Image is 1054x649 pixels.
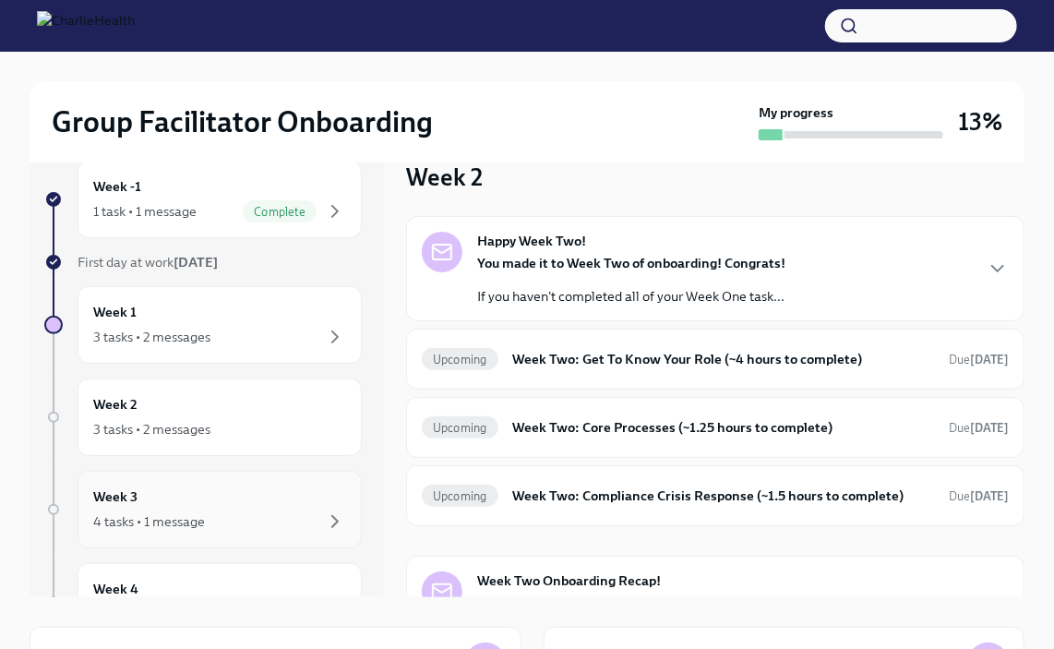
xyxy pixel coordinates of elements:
[422,413,1009,442] a: UpcomingWeek Two: Core Processes (~1.25 hours to complete)Due[DATE]
[93,176,141,197] h6: Week -1
[949,421,1009,435] span: Due
[37,11,135,41] img: CharlieHealth
[93,512,205,531] div: 4 tasks • 1 message
[422,489,498,503] span: Upcoming
[93,328,210,346] div: 3 tasks • 2 messages
[44,471,362,548] a: Week 34 tasks • 1 message
[513,349,934,369] h6: Week Two: Get To Know Your Role (~4 hours to complete)
[422,421,498,435] span: Upcoming
[174,254,218,270] strong: [DATE]
[477,255,785,271] strong: You made it to Week Two of onboarding! Congrats!
[970,353,1009,367] strong: [DATE]
[44,379,362,456] a: Week 23 tasks • 2 messages
[44,286,362,364] a: Week 13 tasks • 2 messages
[44,253,362,271] a: First day at work[DATE]
[93,487,138,507] h6: Week 3
[949,419,1009,437] span: August 25th, 2025 10:00
[477,571,661,590] strong: Week Two Onboarding Recap!
[93,302,137,322] h6: Week 1
[406,161,483,194] h3: Week 2
[44,161,362,238] a: Week -11 task • 1 messageComplete
[477,594,972,631] p: Happy [DATE]! Week Two of Charlie Health onboarding is wrapping up and you've proven to be an ALL...
[422,481,1009,511] a: UpcomingWeek Two: Compliance Crisis Response (~1.5 hours to complete)Due[DATE]
[513,417,934,438] h6: Week Two: Core Processes (~1.25 hours to complete)
[52,103,433,140] h2: Group Facilitator Onboarding
[949,487,1009,505] span: August 25th, 2025 10:00
[44,563,362,641] a: Week 4
[243,205,317,219] span: Complete
[970,421,1009,435] strong: [DATE]
[93,579,138,599] h6: Week 4
[422,344,1009,374] a: UpcomingWeek Two: Get To Know Your Role (~4 hours to complete)Due[DATE]
[93,420,210,439] div: 3 tasks • 2 messages
[422,353,498,367] span: Upcoming
[93,202,197,221] div: 1 task • 1 message
[477,232,586,250] strong: Happy Week Two!
[513,486,934,506] h6: Week Two: Compliance Crisis Response (~1.5 hours to complete)
[477,287,785,306] p: If you haven't completed all of your Week One task...
[93,394,138,415] h6: Week 2
[759,103,833,122] strong: My progress
[970,489,1009,503] strong: [DATE]
[78,254,218,270] span: First day at work
[949,489,1009,503] span: Due
[949,351,1009,368] span: August 25th, 2025 10:00
[958,105,1002,138] h3: 13%
[949,353,1009,367] span: Due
